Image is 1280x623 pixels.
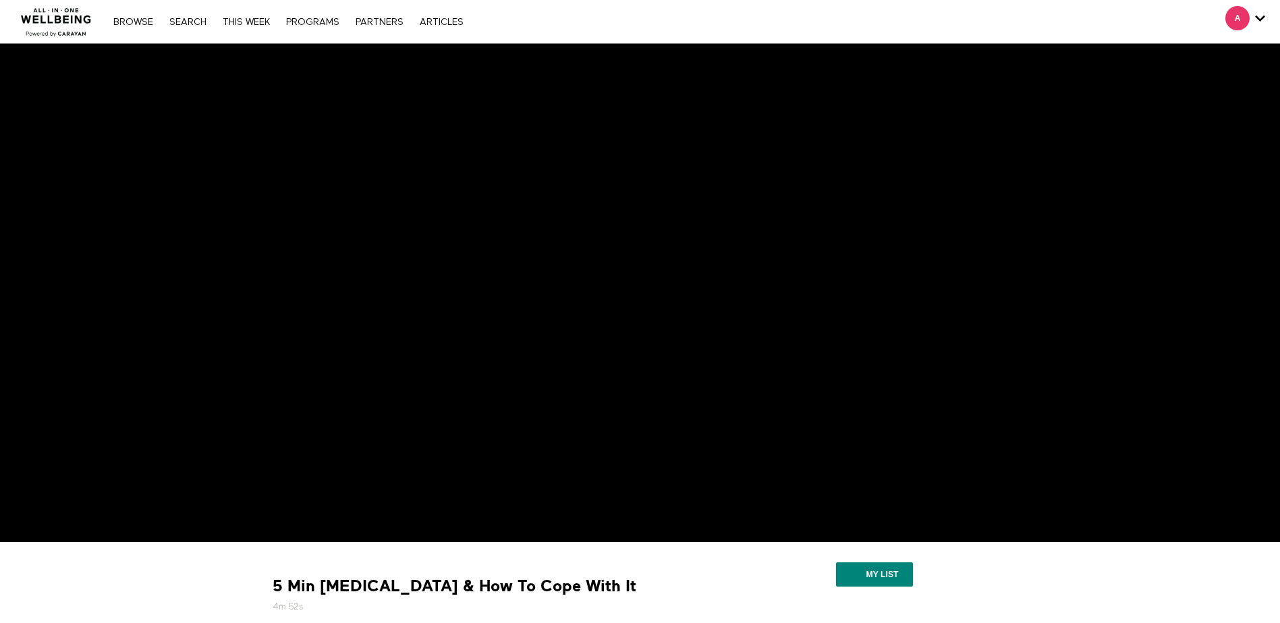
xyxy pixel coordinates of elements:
[163,18,213,27] a: Search
[836,562,912,587] button: My list
[216,18,277,27] a: THIS WEEK
[107,15,470,28] nav: Primary
[279,18,346,27] a: PROGRAMS
[413,18,470,27] a: ARTICLES
[273,576,636,597] strong: 5 Min [MEDICAL_DATA] & How To Cope With It
[273,600,725,614] h5: 4m 52s
[107,18,160,27] a: Browse
[349,18,410,27] a: PARTNERS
